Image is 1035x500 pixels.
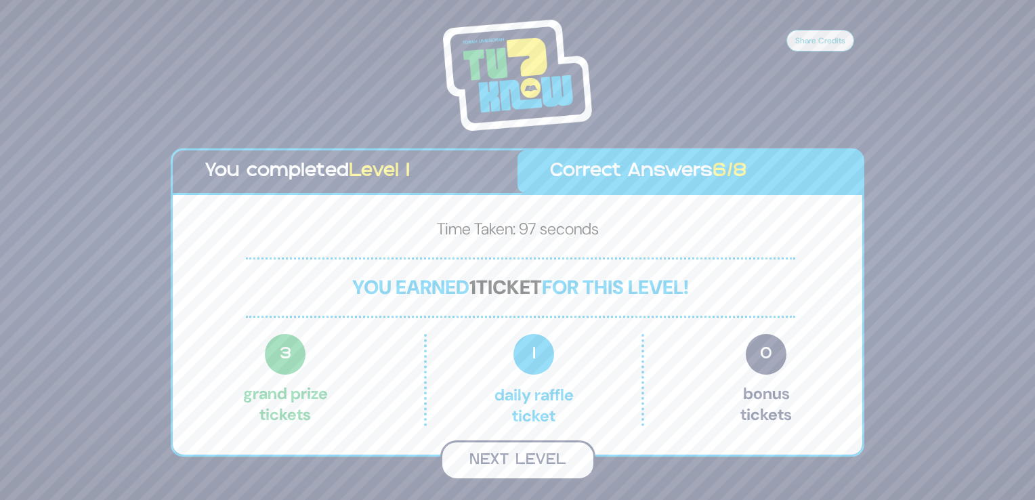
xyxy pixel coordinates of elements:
p: Time Taken: 97 seconds [194,217,841,247]
span: 1 [469,274,476,300]
p: Correct Answers [550,157,830,186]
span: 1 [513,334,554,375]
p: You completed [205,157,485,186]
span: You earned for this level! [352,274,689,300]
img: Tournament Logo [443,20,592,131]
span: ticket [476,274,542,300]
span: 6/8 [713,163,747,180]
span: 0 [746,334,786,375]
span: 3 [265,334,305,375]
span: Level 1 [349,163,410,180]
p: Daily Raffle ticket [455,334,612,426]
button: Next Level [440,440,595,480]
p: Bonus tickets [740,334,792,426]
button: Share Credits [786,30,854,51]
p: Grand Prize tickets [243,334,328,426]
